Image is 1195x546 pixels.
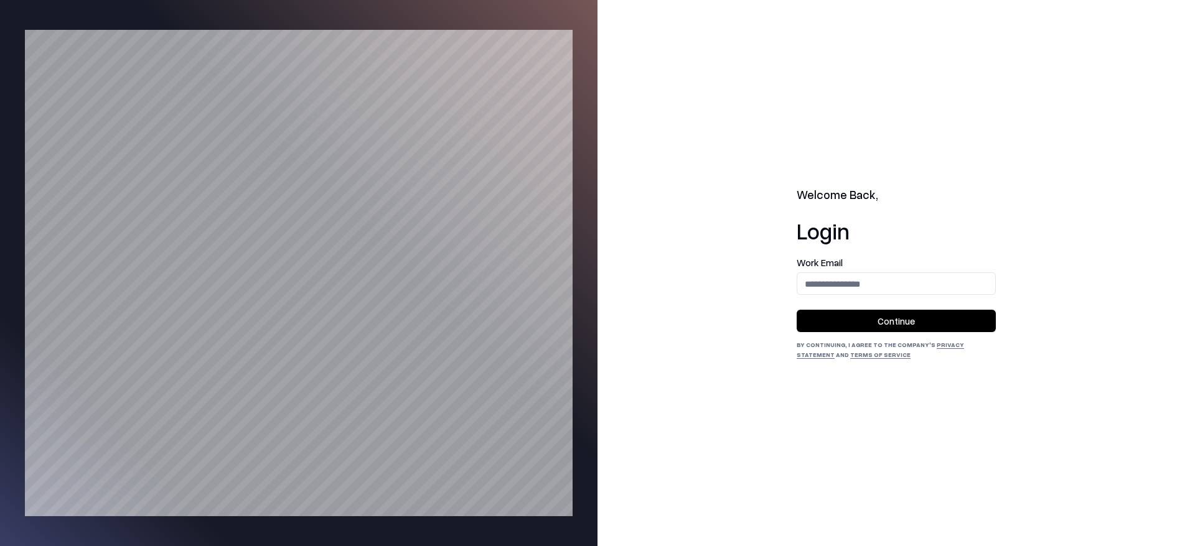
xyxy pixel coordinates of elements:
[850,351,911,358] a: Terms of Service
[797,187,996,204] h2: Welcome Back,
[797,258,996,267] label: Work Email
[797,340,996,359] div: By continuing, I agree to the Company's and
[797,310,996,332] button: Continue
[797,218,996,243] h1: Login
